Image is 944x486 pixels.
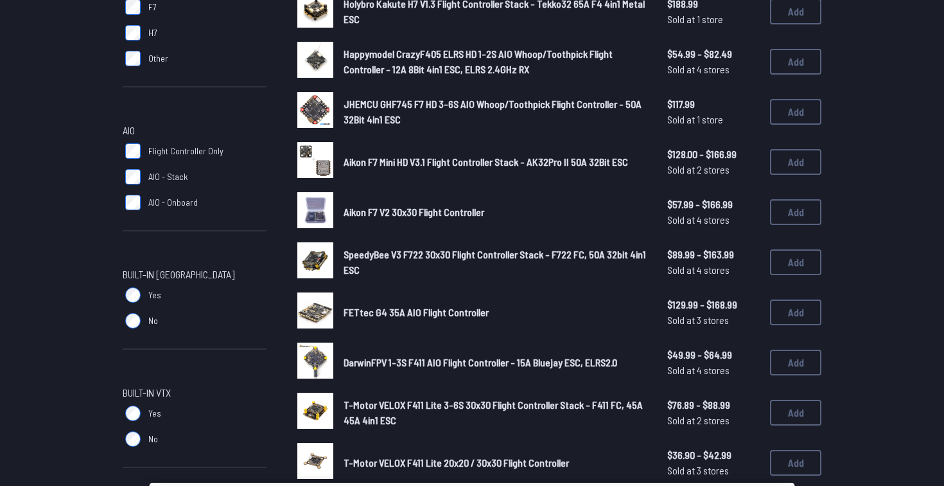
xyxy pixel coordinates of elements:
span: Sold at 4 stores [667,62,760,77]
span: $89.99 - $163.99 [667,247,760,262]
img: image [297,92,333,128]
button: Add [770,450,821,476]
span: No [148,314,158,327]
span: DarwinFPV 1-3S F411 AIO Flight Controller - 15A Bluejay ESC, ELRS2.0 [344,356,617,368]
img: image [297,142,333,178]
a: T-Motor VELOX F411 Lite 3-6S 30x30 Flight Controller Stack - F411 FC, 45A 45A 4in1 ESC [344,397,647,428]
span: Sold at 2 stores [667,162,760,177]
input: AIO - Onboard [125,195,141,210]
span: $49.99 - $64.99 [667,347,760,363]
button: Add [770,99,821,125]
img: image [297,292,333,328]
a: image [297,142,333,182]
a: JHEMCU GHF745 F7 HD 3-6S AIO Whoop/Toothpick Flight Controller - 50A 32Bit 4in1 ESC [344,96,647,127]
a: SpeedyBee V3 F722 30x30 Flight Controller Stack - F722 FC, 50A 32bit 4in1 ESC [344,247,647,278]
a: image [297,92,333,132]
span: T-Motor VELOX F411 Lite 3-6S 30x30 Flight Controller Stack - F411 FC, 45A 45A 4in1 ESC [344,399,643,426]
a: T-Motor VELOX F411 Lite 20x20 / 30x30 Flight Controller [344,455,647,471]
a: image [297,242,333,282]
span: $36.90 - $42.99 [667,447,760,463]
input: Other [125,51,141,66]
button: Add [770,249,821,275]
span: Other [148,52,168,65]
span: F7 [148,1,157,14]
img: image [297,242,333,278]
a: DarwinFPV 1-3S F411 AIO Flight Controller - 15A Bluejay ESC, ELRS2.0 [344,355,647,370]
span: Sold at 2 stores [667,413,760,428]
input: No [125,313,141,328]
a: image [297,42,333,82]
span: AIO [123,123,135,138]
button: Add [770,350,821,375]
span: Yes [148,289,161,301]
button: Add [770,400,821,426]
span: H7 [148,26,157,39]
span: $128.00 - $166.99 [667,147,760,162]
span: $54.99 - $82.49 [667,46,760,62]
span: Yes [148,407,161,420]
span: Happymodel CrazyF405 ELRS HD 1-2S AIO Whoop/Toothpick Flight Controller - 12A 8Bit 4in1 ESC, ELRS... [344,48,613,75]
a: Aikon F7 Mini HD V3.1 Flight Controller Stack - AK32Pro II 50A 32Bit ESC [344,154,647,170]
span: $76.89 - $88.99 [667,397,760,413]
img: image [297,343,333,379]
input: No [125,431,141,447]
a: image [297,292,333,332]
a: Aikon F7 V2 30x30 Flight Controller [344,204,647,220]
span: $117.99 [667,96,760,112]
span: Aikon F7 Mini HD V3.1 Flight Controller Stack - AK32Pro II 50A 32Bit ESC [344,156,628,168]
span: Sold at 3 stores [667,463,760,478]
button: Add [770,49,821,75]
span: SpeedyBee V3 F722 30x30 Flight Controller Stack - F722 FC, 50A 32bit 4in1 ESC [344,248,646,276]
input: Yes [125,287,141,303]
span: JHEMCU GHF745 F7 HD 3-6S AIO Whoop/Toothpick Flight Controller - 50A 32Bit 4in1 ESC [344,98,642,125]
span: Aikon F7 V2 30x30 Flight Controller [344,206,484,218]
a: image [297,192,333,232]
span: Flight Controller Only [148,145,223,157]
a: Happymodel CrazyF405 ELRS HD 1-2S AIO Whoop/Toothpick Flight Controller - 12A 8Bit 4in1 ESC, ELRS... [344,46,647,77]
a: image [297,393,333,433]
button: Add [770,199,821,225]
span: AIO - Onboard [148,196,198,209]
a: FETtec G4 35A AIO Flight Controller [344,305,647,320]
span: $57.99 - $166.99 [667,197,760,212]
button: Add [770,300,821,325]
span: Sold at 4 stores [667,262,760,278]
img: image [297,443,333,479]
img: image [297,192,333,228]
img: image [297,42,333,78]
span: T-Motor VELOX F411 Lite 20x20 / 30x30 Flight Controller [344,456,569,469]
span: Sold at 3 stores [667,312,760,328]
span: Sold at 1 store [667,12,760,27]
span: Sold at 4 stores [667,212,760,228]
span: AIO - Stack [148,170,188,183]
input: Flight Controller Only [125,143,141,159]
span: FETtec G4 35A AIO Flight Controller [344,306,489,318]
input: AIO - Stack [125,169,141,184]
input: Yes [125,406,141,421]
img: image [297,393,333,429]
button: Add [770,149,821,175]
span: Built-in VTX [123,385,171,401]
input: H7 [125,25,141,40]
span: Built-in [GEOGRAPHIC_DATA] [123,267,234,282]
span: Sold at 4 stores [667,363,760,378]
span: $129.99 - $168.99 [667,297,760,312]
a: image [297,343,333,382]
span: Sold at 1 store [667,112,760,127]
span: No [148,433,158,446]
a: image [297,443,333,483]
